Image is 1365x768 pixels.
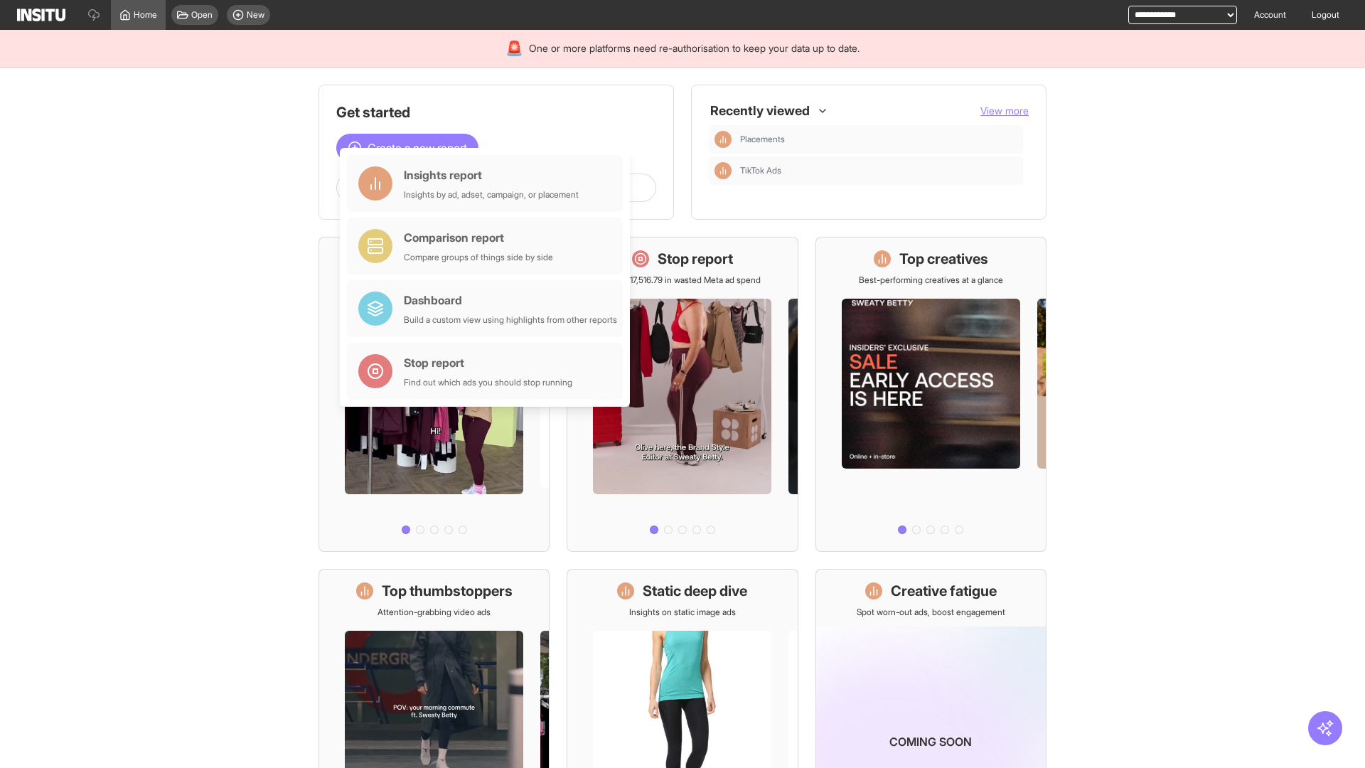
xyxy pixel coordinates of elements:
span: Placements [740,134,1017,145]
div: Insights [714,131,732,148]
h1: Top creatives [899,249,988,269]
div: Insights [714,162,732,179]
div: Build a custom view using highlights from other reports [404,314,617,326]
div: 🚨 [505,38,523,58]
h1: Top thumbstoppers [382,581,513,601]
span: TikTok Ads [740,165,1017,176]
button: View more [980,104,1029,118]
a: What's live nowSee all active ads instantly [318,237,550,552]
h1: Get started [336,102,656,122]
div: Find out which ads you should stop running [404,377,572,388]
span: View more [980,105,1029,117]
span: TikTok Ads [740,165,781,176]
span: Open [191,9,213,21]
span: Placements [740,134,785,145]
a: Stop reportSave £17,516.79 in wasted Meta ad spend [567,237,798,552]
div: Comparison report [404,229,553,246]
p: Best-performing creatives at a glance [859,274,1003,286]
div: Insights by ad, adset, campaign, or placement [404,189,579,201]
h1: Stop report [658,249,733,269]
a: Top creativesBest-performing creatives at a glance [815,237,1046,552]
img: Logo [17,9,65,21]
span: One or more platforms need re-authorisation to keep your data up to date. [529,41,860,55]
div: Dashboard [404,292,617,309]
span: Create a new report [368,139,467,156]
button: Create a new report [336,134,478,162]
h1: Static deep dive [643,581,747,601]
p: Attention-grabbing video ads [378,607,491,618]
div: Compare groups of things side by side [404,252,553,263]
span: New [247,9,264,21]
div: Insights report [404,166,579,183]
div: Stop report [404,354,572,371]
span: Home [134,9,157,21]
p: Save £17,516.79 in wasted Meta ad spend [604,274,761,286]
p: Insights on static image ads [629,607,736,618]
